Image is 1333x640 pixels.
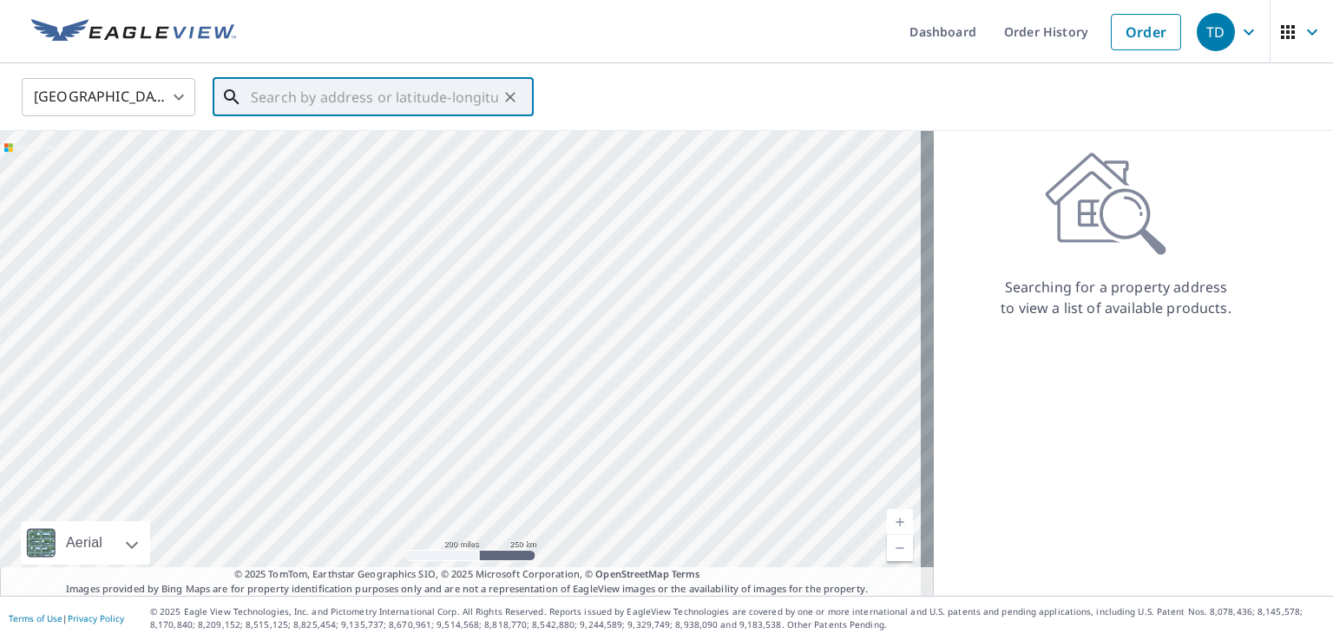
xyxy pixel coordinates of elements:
div: TD [1197,13,1235,51]
div: Aerial [61,521,108,565]
a: Current Level 5, Zoom In [887,509,913,535]
p: Searching for a property address to view a list of available products. [1000,277,1232,318]
p: © 2025 Eagle View Technologies, Inc. and Pictometry International Corp. All Rights Reserved. Repo... [150,605,1324,631]
a: Privacy Policy [68,612,124,624]
p: | [9,613,124,624]
div: Aerial [21,521,150,565]
a: Order [1111,14,1181,50]
a: OpenStreetMap [595,567,668,580]
span: © 2025 TomTom, Earthstar Geographics SIO, © 2025 Microsoft Corporation, © [234,567,700,582]
a: Terms of Use [9,612,62,624]
a: Terms [672,567,700,580]
div: [GEOGRAPHIC_DATA] [22,73,195,121]
input: Search by address or latitude-longitude [251,73,498,121]
button: Clear [498,85,522,109]
a: Current Level 5, Zoom Out [887,535,913,561]
img: EV Logo [31,19,236,45]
